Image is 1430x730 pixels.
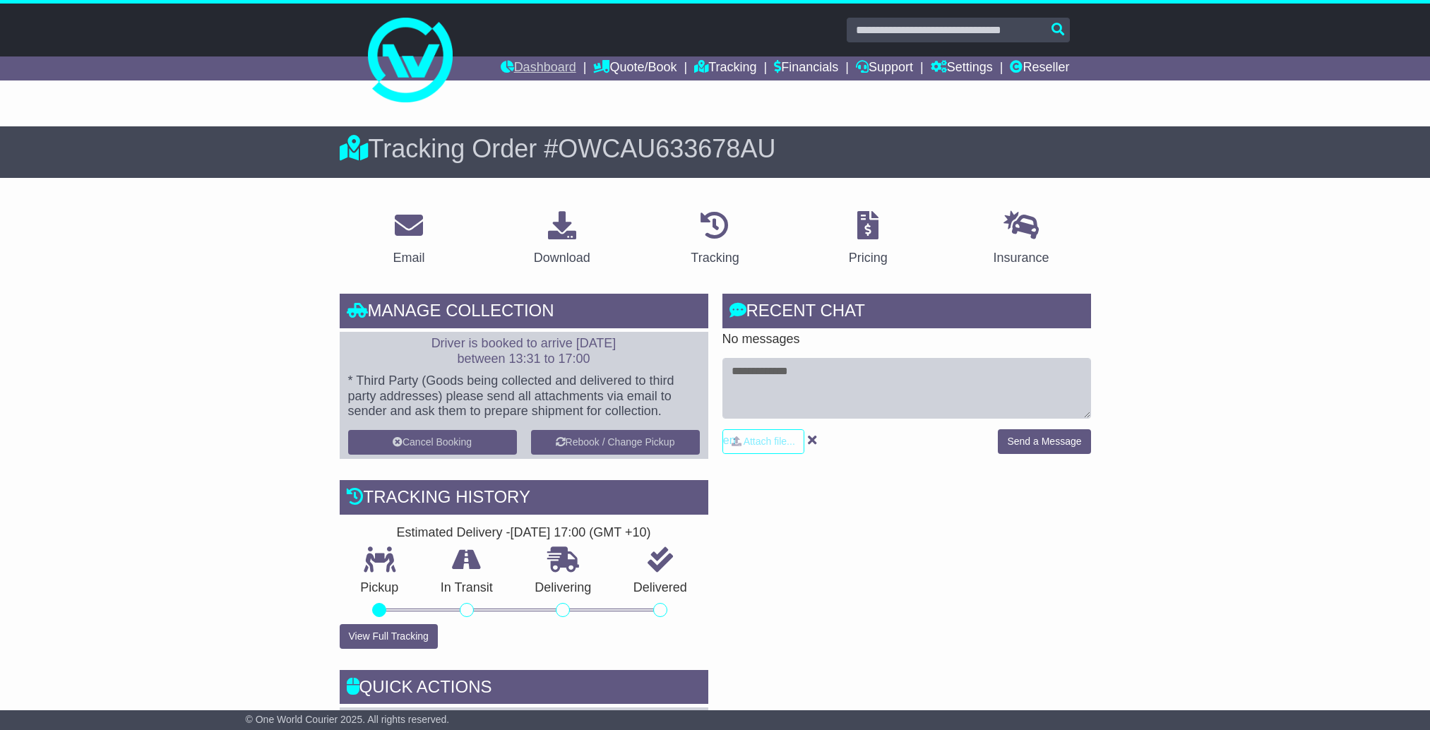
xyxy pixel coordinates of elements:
a: Quote/Book [593,56,677,80]
a: Support [856,56,913,80]
a: Pricing [840,206,897,273]
a: Tracking [694,56,756,80]
div: Tracking [691,249,739,268]
p: * Third Party (Goods being collected and delivered to third party addresses) please send all atta... [348,373,700,419]
a: Download [525,206,600,273]
a: Insurance [984,206,1059,273]
a: Tracking [681,206,748,273]
div: Tracking Order # [340,133,1091,164]
span: OWCAU633678AU [558,134,775,163]
a: Settings [931,56,993,80]
p: Delivering [514,580,613,596]
span: © One World Courier 2025. All rights reserved. [246,714,450,725]
p: No messages [722,332,1091,347]
button: Cancel Booking [348,430,517,455]
div: [DATE] 17:00 (GMT +10) [511,525,651,541]
div: Download [534,249,590,268]
a: Financials [774,56,838,80]
div: RECENT CHAT [722,294,1091,332]
div: Tracking history [340,480,708,518]
div: Quick Actions [340,670,708,708]
div: Pricing [849,249,888,268]
div: Email [393,249,424,268]
p: In Transit [419,580,514,596]
p: Delivered [612,580,708,596]
div: Estimated Delivery - [340,525,708,541]
div: Insurance [994,249,1049,268]
a: Reseller [1010,56,1069,80]
p: Driver is booked to arrive [DATE] between 13:31 to 17:00 [348,336,700,366]
div: Manage collection [340,294,708,332]
p: Pickup [340,580,420,596]
a: Email [383,206,434,273]
a: Dashboard [501,56,576,80]
button: View Full Tracking [340,624,438,649]
button: Rebook / Change Pickup [531,430,700,455]
button: Send a Message [998,429,1090,454]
